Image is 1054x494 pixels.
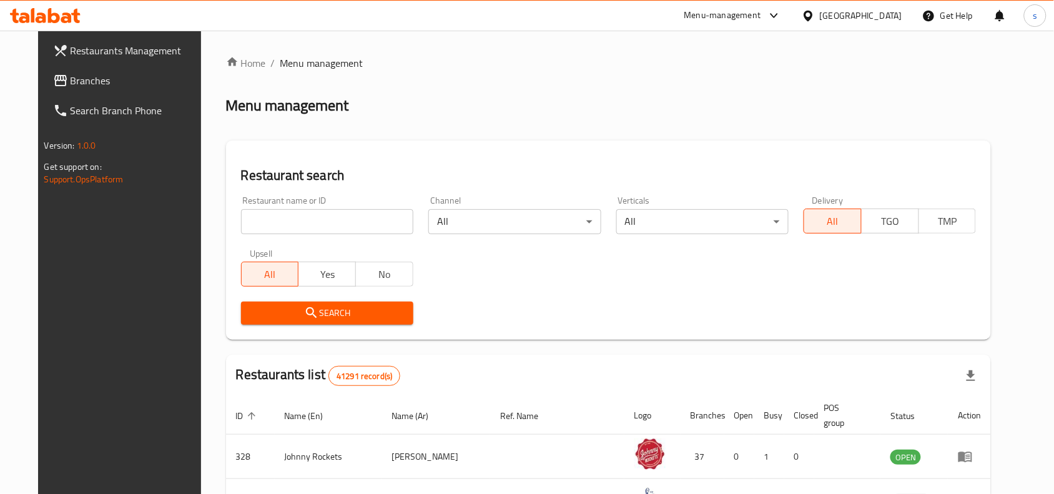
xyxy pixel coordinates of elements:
[724,435,754,479] td: 0
[948,397,991,435] th: Action
[361,265,408,284] span: No
[1033,9,1037,22] span: s
[754,397,784,435] th: Busy
[226,56,992,71] nav: breadcrumb
[784,435,814,479] td: 0
[236,408,260,423] span: ID
[824,400,866,430] span: POS group
[812,196,844,205] label: Delivery
[275,435,382,479] td: Johnny Rockets
[616,209,789,234] div: All
[958,449,981,464] div: Menu
[919,209,977,234] button: TMP
[809,212,857,230] span: All
[392,408,445,423] span: Name (Ar)
[71,103,204,118] span: Search Branch Phone
[241,302,413,325] button: Search
[247,265,294,284] span: All
[226,56,266,71] a: Home
[71,43,204,58] span: Restaurants Management
[44,171,124,187] a: Support.OpsPlatform
[44,137,75,154] span: Version:
[328,366,400,386] div: Total records count
[355,262,413,287] button: No
[43,66,214,96] a: Branches
[724,397,754,435] th: Open
[285,408,340,423] span: Name (En)
[77,137,96,154] span: 1.0.0
[820,9,902,22] div: [GEOGRAPHIC_DATA]
[382,435,490,479] td: [PERSON_NAME]
[956,361,986,391] div: Export file
[784,397,814,435] th: Closed
[271,56,275,71] li: /
[251,305,403,321] span: Search
[890,408,931,423] span: Status
[624,397,681,435] th: Logo
[500,408,554,423] span: Ref. Name
[241,262,299,287] button: All
[890,450,921,465] span: OPEN
[754,435,784,479] td: 1
[861,209,919,234] button: TGO
[71,73,204,88] span: Branches
[241,209,413,234] input: Search for restaurant name or ID..
[681,397,724,435] th: Branches
[280,56,363,71] span: Menu management
[241,166,977,185] h2: Restaurant search
[867,212,914,230] span: TGO
[298,262,356,287] button: Yes
[43,96,214,126] a: Search Branch Phone
[226,435,275,479] td: 328
[43,36,214,66] a: Restaurants Management
[329,370,400,382] span: 41291 record(s)
[804,209,862,234] button: All
[681,435,724,479] td: 37
[303,265,351,284] span: Yes
[428,209,601,234] div: All
[684,8,761,23] div: Menu-management
[250,249,273,258] label: Upsell
[226,96,349,116] h2: Menu management
[634,438,666,470] img: Johnny Rockets
[236,365,401,386] h2: Restaurants list
[44,159,102,175] span: Get support on:
[924,212,972,230] span: TMP
[890,450,921,465] div: OPEN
